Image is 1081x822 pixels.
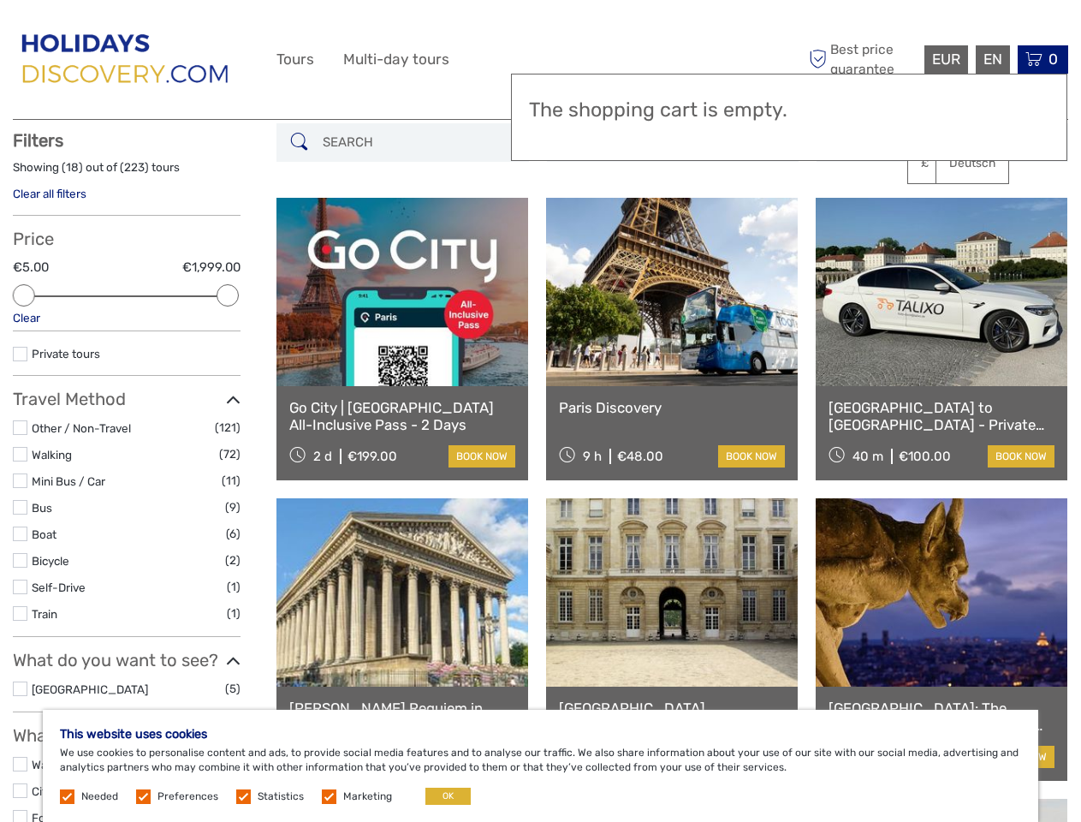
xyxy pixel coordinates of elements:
[988,445,1054,468] a: book now
[559,700,785,717] a: [GEOGRAPHIC_DATA]
[13,259,49,277] label: €5.00
[32,784,118,798] a: City Sightseeing
[227,604,241,623] span: (1)
[347,449,397,464] div: €199.00
[32,554,69,568] a: Bicycle
[32,682,148,696] a: [GEOGRAPHIC_DATA]
[936,148,1008,179] a: Deutsch
[13,650,241,670] h3: What do you want to see?
[32,421,131,435] a: Other / Non-Travel
[448,445,515,468] a: book now
[32,581,86,594] a: Self-Drive
[225,679,241,699] span: (5)
[276,47,314,72] a: Tours
[227,577,241,597] span: (1)
[343,47,449,72] a: Multi-day tours
[32,448,72,462] a: Walking
[13,725,241,746] h3: What do you want to do?
[66,159,79,176] label: 18
[32,501,52,515] a: Bus
[908,148,966,179] a: £
[289,700,515,735] a: [PERSON_NAME] Requiem in [GEOGRAPHIC_DATA][PERSON_NAME] in [GEOGRAPHIC_DATA]
[289,399,515,434] a: Go City | [GEOGRAPHIC_DATA] All-Inclusive Pass - 2 Days
[718,445,785,468] a: book now
[258,789,304,804] label: Statistics
[899,449,951,464] div: €100.00
[976,45,1010,74] div: EN
[13,310,241,326] div: Clear
[81,789,118,804] label: Needed
[222,471,241,491] span: (11)
[219,444,241,464] span: (72)
[13,25,241,94] img: 2849-66674d71-96b1-4d9c-b928-d961c8bc93f0_logo_big.png
[124,159,145,176] label: 223
[157,789,218,804] label: Preferences
[182,259,241,277] label: €1,999.00
[316,128,520,158] input: SEARCH
[13,130,63,151] strong: Filters
[226,524,241,544] span: (6)
[1046,51,1060,68] span: 0
[225,551,241,570] span: (2)
[805,40,920,78] span: Best price guarantee
[829,399,1054,434] a: [GEOGRAPHIC_DATA] to [GEOGRAPHIC_DATA] - Private Transfer (CDG)
[313,449,332,464] span: 2 d
[225,497,241,517] span: (9)
[32,758,98,771] a: Walking Tour
[60,727,1021,742] h5: This website uses cookies
[829,700,1054,735] a: [GEOGRAPHIC_DATA]: The Murder by Notre Dame Mystery [PERSON_NAME]
[215,418,241,438] span: (121)
[13,389,241,409] h3: Travel Method
[425,788,471,805] button: OK
[32,347,100,360] a: Private tours
[32,527,56,541] a: Boat
[617,449,663,464] div: €48.00
[32,607,57,621] a: Train
[43,710,1038,822] div: We use cookies to personalise content and ads, to provide social media features and to analyse ou...
[13,187,86,200] a: Clear all filters
[343,789,392,804] label: Marketing
[852,449,883,464] span: 40 m
[559,399,785,416] a: Paris Discovery
[529,98,1049,122] h3: The shopping cart is empty.
[32,474,105,488] a: Mini Bus / Car
[13,159,241,186] div: Showing ( ) out of ( ) tours
[13,229,241,249] h3: Price
[583,449,602,464] span: 9 h
[932,51,960,68] span: EUR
